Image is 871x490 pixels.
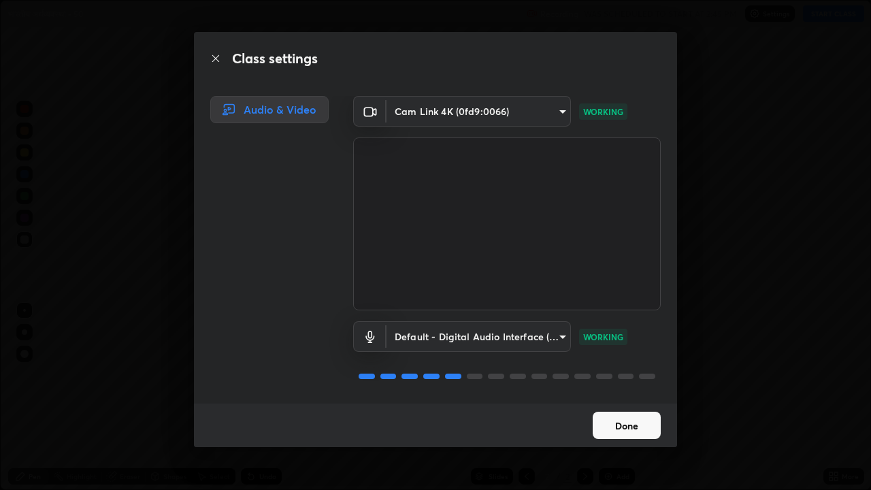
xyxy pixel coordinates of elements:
div: Audio & Video [210,96,329,123]
h2: Class settings [232,48,318,69]
div: Cam Link 4K (0fd9:0066) [387,96,571,127]
p: WORKING [583,331,623,343]
div: Cam Link 4K (0fd9:0066) [387,321,571,352]
p: WORKING [583,105,623,118]
button: Done [593,412,661,439]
